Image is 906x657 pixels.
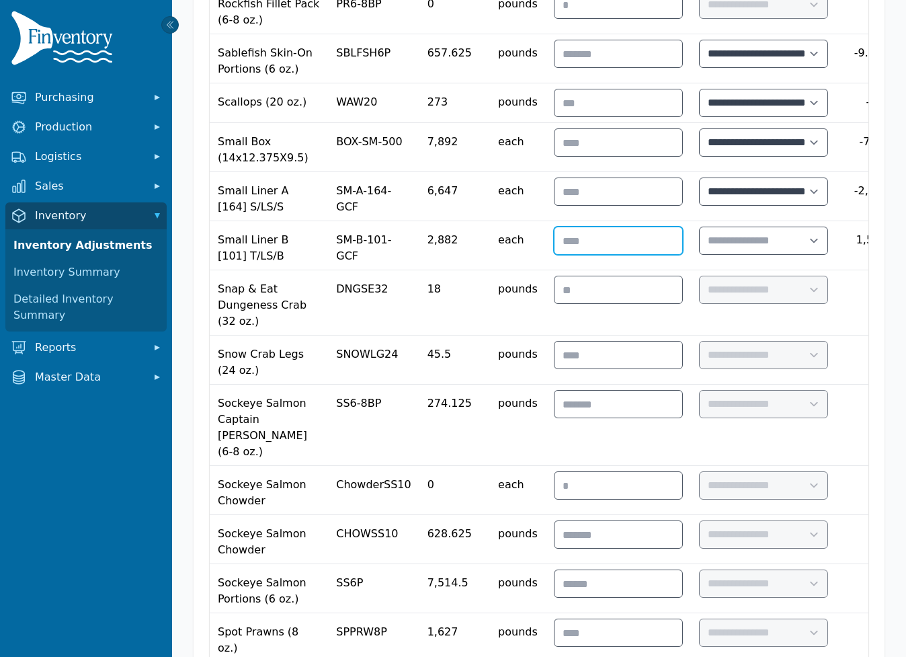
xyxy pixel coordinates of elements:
td: 7,514.5 [419,564,490,613]
a: Inventory Adjustments [8,232,164,259]
button: Inventory [5,202,167,229]
td: 7,892 [419,123,490,172]
span: Logistics [35,149,142,165]
td: pounds [490,515,546,564]
td: Sockeye Salmon Portions (6 oz.) [210,564,328,613]
button: Logistics [5,143,167,170]
td: pounds [490,564,546,613]
td: each [490,221,546,270]
td: pounds [490,385,546,466]
td: SS6P [328,564,419,613]
a: Inventory Summary [8,259,164,286]
button: Sales [5,173,167,200]
span: Inventory [35,208,142,224]
td: SBLFSH6P [328,34,419,83]
td: WAW20 [328,83,419,123]
button: Reports [5,334,167,361]
td: SM-B-101-GCF [328,221,419,270]
td: 6,647 [419,172,490,221]
td: each [490,123,546,172]
td: 0 [419,466,490,515]
td: Sockeye Salmon Captain [PERSON_NAME] (6-8 oz.) [210,385,328,466]
td: Small Liner A [164] S/LS/S [210,172,328,221]
td: Snap & Eat Dungeness Crab (32 oz.) [210,270,328,336]
td: SS6-8BP [328,385,419,466]
td: DNGSE32 [328,270,419,336]
td: 273 [419,83,490,123]
td: Snow Crab Legs (24 oz.) [210,336,328,385]
td: pounds [490,336,546,385]
td: SNOWLG24 [328,336,419,385]
span: Purchasing [35,89,142,106]
button: Master Data [5,364,167,391]
td: Sockeye Salmon Chowder [210,515,328,564]
td: Small Liner B [101] T/LS/B [210,221,328,270]
span: Production [35,119,142,135]
td: Small Box (14x12.375X9.5) [210,123,328,172]
td: SM-A-164-GCF [328,172,419,221]
td: ChowderSS10 [328,466,419,515]
td: Sockeye Salmon Chowder [210,466,328,515]
td: 45.5 [419,336,490,385]
button: Purchasing [5,84,167,111]
td: CHOWSS10 [328,515,419,564]
td: 657.625 [419,34,490,83]
td: each [490,466,546,515]
span: Master Data [35,369,142,385]
td: Sablefish Skin-On Portions (6 oz.) [210,34,328,83]
td: pounds [490,83,546,123]
td: 18 [419,270,490,336]
td: Scallops (20 oz.) [210,83,328,123]
td: BOX-SM-500 [328,123,419,172]
span: Sales [35,178,142,194]
span: Reports [35,340,142,356]
td: 274.125 [419,385,490,466]
img: Finventory [11,11,118,71]
td: pounds [490,270,546,336]
td: pounds [490,34,546,83]
td: each [490,172,546,221]
button: Production [5,114,167,141]
a: Detailed Inventory Summary [8,286,164,329]
td: 2,882 [419,221,490,270]
td: 628.625 [419,515,490,564]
